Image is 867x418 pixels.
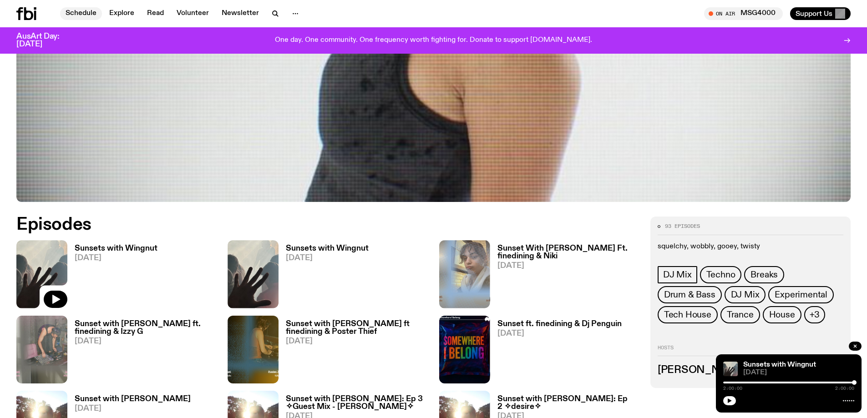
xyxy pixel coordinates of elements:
[731,290,760,300] span: DJ Mix
[750,270,778,280] span: Breaks
[775,290,827,300] span: Experimental
[67,320,217,383] a: Sunset with [PERSON_NAME] ft. finedining & Izzy G[DATE]
[75,254,157,262] span: [DATE]
[75,320,217,336] h3: Sunset with [PERSON_NAME] ft. finedining & Izzy G
[790,7,851,20] button: Support Us
[725,286,766,303] a: DJ Mix
[286,245,369,252] h3: Sunsets with Wingnut
[769,310,795,320] span: House
[835,386,854,391] span: 2:00:00
[16,33,75,48] h3: AusArt Day: [DATE]
[171,7,214,20] a: Volunteer
[700,266,742,283] a: Techno
[286,337,428,345] span: [DATE]
[490,320,622,383] a: Sunset ft. finedining & Dj Penguin[DATE]
[142,7,169,20] a: Read
[727,310,754,320] span: Trance
[286,395,428,411] h3: Sunset with [PERSON_NAME]: Ep 3 ✧Guest Mix - [PERSON_NAME]✧
[67,245,157,308] a: Sunsets with Wingnut[DATE]
[497,320,622,328] h3: Sunset ft. finedining & Dj Penguin
[763,306,801,323] a: House
[497,395,639,411] h3: Sunset with [PERSON_NAME]: Ep 2 ✧desire✧
[658,266,697,283] a: DJ Mix
[497,330,622,337] span: [DATE]
[658,286,722,303] a: Drum & Bass
[744,266,784,283] a: Breaks
[810,310,820,320] span: +3
[723,386,742,391] span: 2:00:00
[796,10,832,18] span: Support Us
[104,7,140,20] a: Explore
[743,361,816,368] a: Sunsets with Wingnut
[663,270,692,280] span: DJ Mix
[75,405,191,413] span: [DATE]
[279,245,369,308] a: Sunsets with Wingnut[DATE]
[497,262,639,270] span: [DATE]
[75,395,191,403] h3: Sunset with [PERSON_NAME]
[286,320,428,336] h3: Sunset with [PERSON_NAME] ft finedining & Poster Thief
[804,306,826,323] button: +3
[664,310,711,320] span: Tech House
[768,286,834,303] a: Experimental
[286,254,369,262] span: [DATE]
[497,245,639,260] h3: Sunset With [PERSON_NAME] Ft. finedining & Niki
[743,369,854,376] span: [DATE]
[279,320,428,383] a: Sunset with [PERSON_NAME] ft finedining & Poster Thief[DATE]
[704,7,783,20] button: On AirMSG4000
[658,306,718,323] a: Tech House
[658,345,843,356] h2: Hosts
[16,217,569,233] h2: Episodes
[60,7,102,20] a: Schedule
[658,242,843,251] p: squelchy, wobbly, gooey, twisty
[720,306,760,323] a: Trance
[75,245,157,252] h3: Sunsets with Wingnut
[275,36,592,45] p: One day. One community. One frequency worth fighting for. Donate to support [DOMAIN_NAME].
[665,224,700,229] span: 93 episodes
[706,270,735,280] span: Techno
[658,365,843,375] h3: [PERSON_NAME]
[75,337,217,345] span: [DATE]
[216,7,264,20] a: Newsletter
[664,290,715,300] span: Drum & Bass
[490,245,639,308] a: Sunset With [PERSON_NAME] Ft. finedining & Niki[DATE]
